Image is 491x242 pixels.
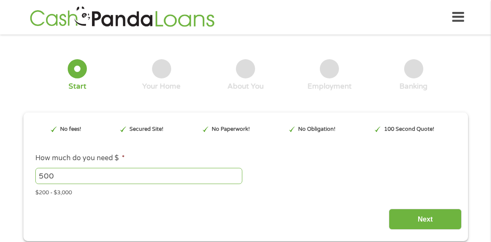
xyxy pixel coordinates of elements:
[384,125,434,133] p: 100 Second Quote!
[298,125,336,133] p: No Obligation!
[399,82,428,91] div: Banking
[60,125,81,133] p: No fees!
[389,209,462,230] input: Next
[27,5,217,29] img: GetLoanNow Logo
[69,82,86,91] div: Start
[212,125,250,133] p: No Paperwork!
[142,82,181,91] div: Your Home
[227,82,264,91] div: About You
[307,82,352,91] div: Employment
[35,154,125,163] label: How much do you need $
[129,125,164,133] p: Secured Site!
[35,186,455,197] div: $200 - $3,000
